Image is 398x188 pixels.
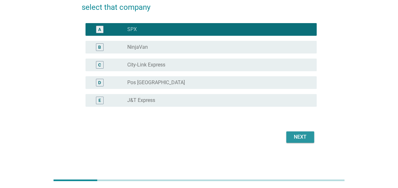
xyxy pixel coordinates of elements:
[98,61,101,68] div: C
[98,79,101,86] div: D
[127,79,185,86] label: Pos [GEOGRAPHIC_DATA]
[127,97,155,103] label: J&T Express
[98,44,101,50] div: B
[98,26,101,33] div: A
[127,62,165,68] label: City-Link Express
[98,97,101,103] div: E
[286,131,314,143] button: Next
[291,133,309,141] div: Next
[127,26,137,33] label: SPX
[127,44,148,50] label: NinjaVan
